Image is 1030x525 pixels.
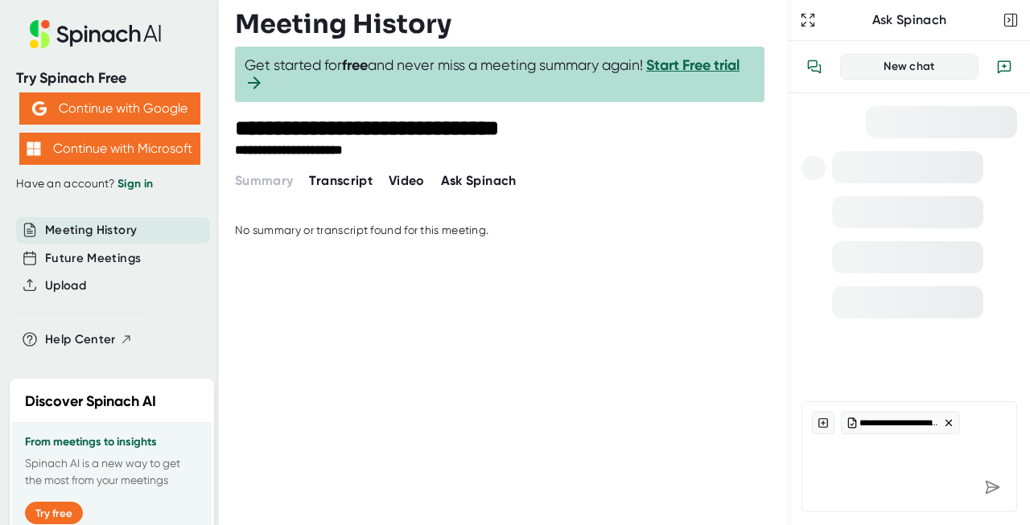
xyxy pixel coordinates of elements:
[25,391,156,412] h2: Discover Spinach AI
[988,51,1020,83] button: New conversation
[978,473,1007,502] div: Send message
[25,502,83,524] button: Try free
[342,56,368,74] b: free
[235,173,293,188] span: Summary
[45,249,141,268] button: Future Meetings
[32,101,47,116] img: Aehbyd4JwY73AAAAAElFTkSuQmCC
[999,9,1022,31] button: Close conversation sidebar
[389,173,425,188] span: Video
[797,9,819,31] button: Expand to Ask Spinach page
[16,69,203,88] div: Try Spinach Free
[19,133,200,165] button: Continue with Microsoft
[798,51,830,83] button: View conversation history
[45,277,86,295] button: Upload
[16,177,203,191] div: Have an account?
[235,9,451,39] h3: Meeting History
[819,12,999,28] div: Ask Spinach
[309,171,373,191] button: Transcript
[19,92,200,125] button: Continue with Google
[235,171,293,191] button: Summary
[441,173,517,188] span: Ask Spinach
[45,221,137,240] button: Meeting History
[45,330,133,349] button: Help Center
[117,177,153,191] a: Sign in
[245,56,755,92] span: Get started for and never miss a meeting summary again!
[441,171,517,191] button: Ask Spinach
[389,171,425,191] button: Video
[45,330,116,349] span: Help Center
[646,56,740,74] a: Start Free trial
[25,455,199,489] p: Spinach AI is a new way to get the most from your meetings
[851,59,968,74] div: New chat
[235,224,488,238] div: No summary or transcript found for this meeting.
[309,173,373,188] span: Transcript
[25,436,199,449] h3: From meetings to insights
